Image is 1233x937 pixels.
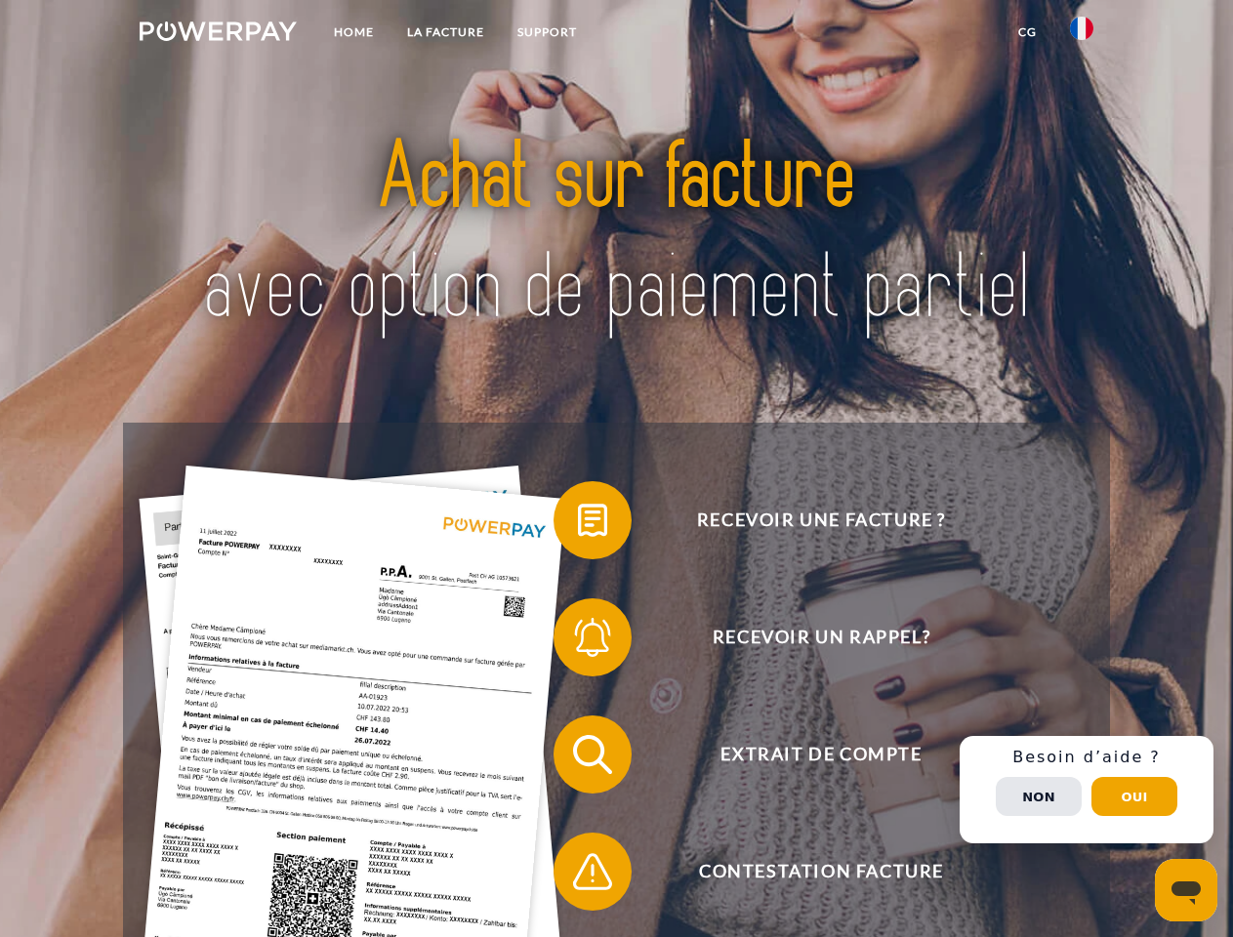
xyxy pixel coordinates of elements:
img: fr [1070,17,1093,40]
button: Recevoir une facture ? [554,481,1061,559]
span: Recevoir un rappel? [582,598,1060,676]
span: Contestation Facture [582,833,1060,911]
h3: Besoin d’aide ? [971,748,1202,767]
a: LA FACTURE [390,15,501,50]
a: Support [501,15,594,50]
button: Contestation Facture [554,833,1061,911]
span: Recevoir une facture ? [582,481,1060,559]
a: Home [317,15,390,50]
img: qb_warning.svg [568,847,617,896]
span: Extrait de compte [582,715,1060,794]
button: Oui [1091,777,1177,816]
img: qb_bill.svg [568,496,617,545]
div: Schnellhilfe [960,736,1213,843]
button: Extrait de compte [554,715,1061,794]
a: CG [1002,15,1053,50]
iframe: Bouton de lancement de la fenêtre de messagerie [1155,859,1217,921]
img: logo-powerpay-white.svg [140,21,297,41]
button: Non [996,777,1082,816]
img: qb_search.svg [568,730,617,779]
img: title-powerpay_fr.svg [186,94,1047,374]
img: qb_bell.svg [568,613,617,662]
button: Recevoir un rappel? [554,598,1061,676]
